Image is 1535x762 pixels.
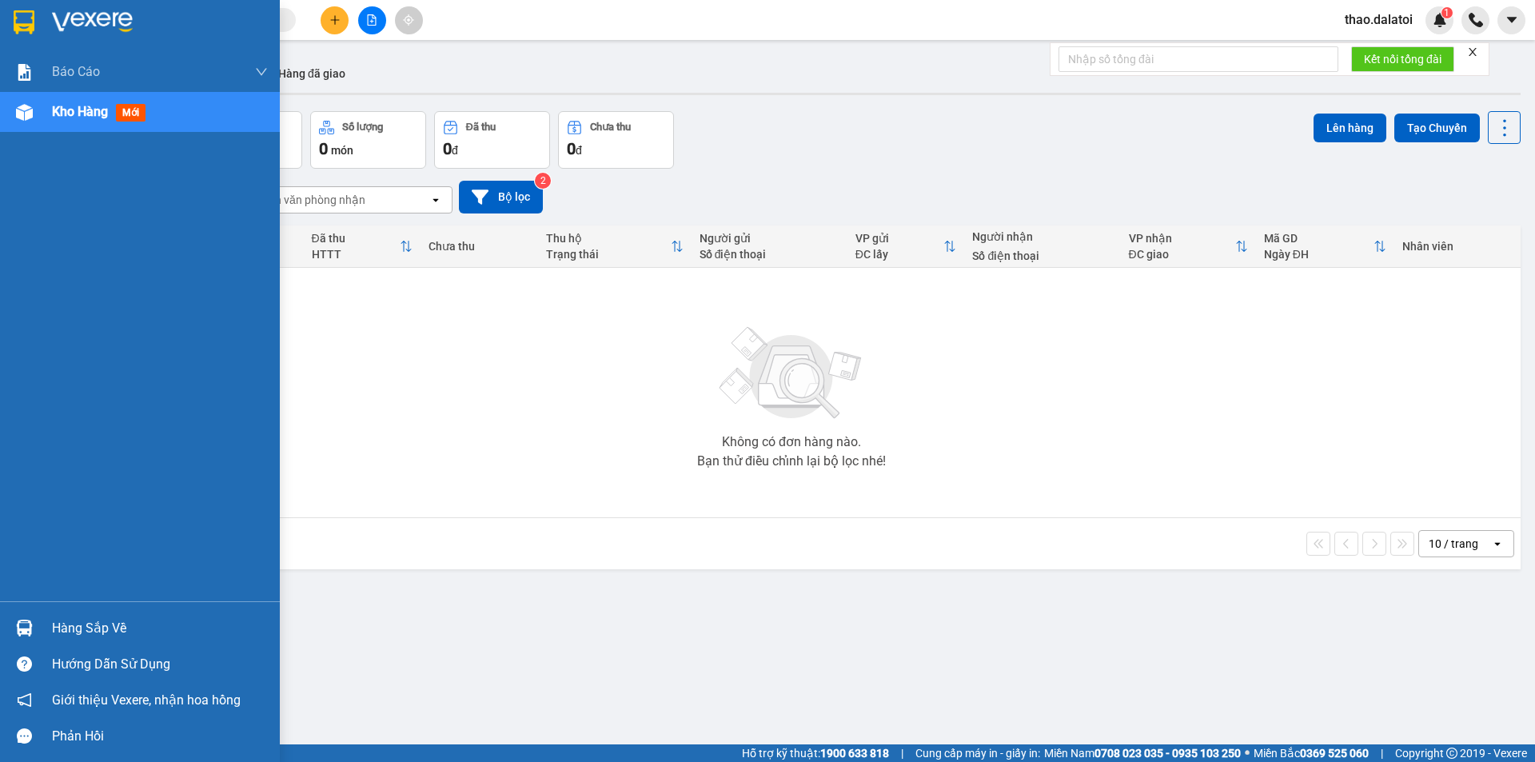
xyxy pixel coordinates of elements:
[1394,114,1480,142] button: Tạo Chuyến
[1505,13,1519,27] span: caret-down
[535,173,551,189] sup: 2
[722,436,861,449] div: Không có đơn hàng nào.
[1444,7,1449,18] span: 1
[697,455,886,468] div: Bạn thử điều chỉnh lại bộ lọc nhé!
[1059,46,1338,72] input: Nhập số tổng đài
[52,690,241,710] span: Giới thiệu Vexere, nhận hoa hồng
[366,14,377,26] span: file-add
[1256,225,1394,268] th: Toggle SortBy
[52,104,108,119] span: Kho hàng
[312,232,401,245] div: Đã thu
[1121,225,1256,268] th: Toggle SortBy
[700,248,839,261] div: Số điện thoại
[1314,114,1386,142] button: Lên hàng
[403,14,414,26] span: aim
[1402,240,1513,253] div: Nhân viên
[820,747,889,760] strong: 1900 633 818
[17,656,32,672] span: question-circle
[52,62,100,82] span: Báo cáo
[452,144,458,157] span: đ
[915,744,1040,762] span: Cung cấp máy in - giấy in:
[1429,536,1478,552] div: 10 / trang
[1351,46,1454,72] button: Kết nối tổng đài
[1497,6,1525,34] button: caret-down
[567,139,576,158] span: 0
[1441,7,1453,18] sup: 1
[17,728,32,744] span: message
[847,225,965,268] th: Toggle SortBy
[700,232,839,245] div: Người gửi
[1446,748,1457,759] span: copyright
[901,744,903,762] span: |
[1364,50,1441,68] span: Kết nối tổng đài
[116,104,146,122] span: mới
[546,232,671,245] div: Thu hộ
[855,248,944,261] div: ĐC lấy
[52,652,268,676] div: Hướng dẫn sử dụng
[342,122,383,133] div: Số lượng
[1245,750,1250,756] span: ⚪️
[1094,747,1241,760] strong: 0708 023 035 - 0935 103 250
[1469,13,1483,27] img: phone-icon
[331,144,353,157] span: món
[429,193,442,206] svg: open
[972,249,1112,262] div: Số điện thoại
[329,14,341,26] span: plus
[1129,232,1235,245] div: VP nhận
[1433,13,1447,27] img: icon-new-feature
[429,240,530,253] div: Chưa thu
[576,144,582,157] span: đ
[712,317,871,429] img: svg+xml;base64,PHN2ZyBjbGFzcz0ibGlzdC1wbHVnX19zdmciIHhtbG5zPSJodHRwOi8vd3d3LnczLm9yZy8yMDAwL3N2Zy...
[395,6,423,34] button: aim
[459,181,543,213] button: Bộ lọc
[1264,232,1374,245] div: Mã GD
[443,139,452,158] span: 0
[265,54,358,93] button: Hàng đã giao
[14,10,34,34] img: logo-vxr
[17,692,32,708] span: notification
[1332,10,1425,30] span: thao.dalatoi
[52,724,268,748] div: Phản hồi
[434,111,550,169] button: Đã thu0đ
[546,248,671,261] div: Trạng thái
[742,744,889,762] span: Hỗ trợ kỹ thuật:
[1467,46,1478,58] span: close
[255,192,365,208] div: Chọn văn phòng nhận
[1254,744,1369,762] span: Miền Bắc
[1300,747,1369,760] strong: 0369 525 060
[1044,744,1241,762] span: Miền Nam
[16,64,33,81] img: solution-icon
[16,104,33,121] img: warehouse-icon
[1129,248,1235,261] div: ĐC giao
[255,66,268,78] span: down
[538,225,692,268] th: Toggle SortBy
[304,225,421,268] th: Toggle SortBy
[312,248,401,261] div: HTTT
[466,122,496,133] div: Đã thu
[1264,248,1374,261] div: Ngày ĐH
[1381,744,1383,762] span: |
[855,232,944,245] div: VP gửi
[319,139,328,158] span: 0
[52,616,268,640] div: Hàng sắp về
[590,122,631,133] div: Chưa thu
[972,230,1112,243] div: Người nhận
[1491,537,1504,550] svg: open
[558,111,674,169] button: Chưa thu0đ
[358,6,386,34] button: file-add
[321,6,349,34] button: plus
[310,111,426,169] button: Số lượng0món
[16,620,33,636] img: warehouse-icon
